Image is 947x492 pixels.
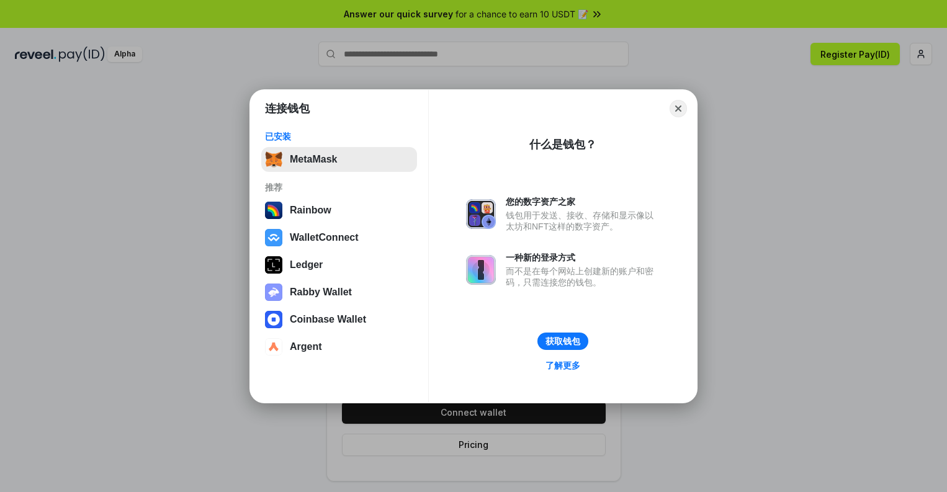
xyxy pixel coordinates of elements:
img: svg+xml,%3Csvg%20xmlns%3D%22http%3A%2F%2Fwww.w3.org%2F2000%2Fsvg%22%20fill%3D%22none%22%20viewBox... [265,284,282,301]
img: svg+xml,%3Csvg%20xmlns%3D%22http%3A%2F%2Fwww.w3.org%2F2000%2Fsvg%22%20width%3D%2228%22%20height%3... [265,256,282,274]
div: Ledger [290,259,323,271]
div: Coinbase Wallet [290,314,366,325]
img: svg+xml,%3Csvg%20width%3D%2228%22%20height%3D%2228%22%20viewBox%3D%220%200%2028%2028%22%20fill%3D... [265,311,282,328]
img: svg+xml,%3Csvg%20width%3D%2228%22%20height%3D%2228%22%20viewBox%3D%220%200%2028%2028%22%20fill%3D... [265,338,282,356]
h1: 连接钱包 [265,101,310,116]
button: WalletConnect [261,225,417,250]
button: Argent [261,334,417,359]
div: 钱包用于发送、接收、存储和显示像以太坊和NFT这样的数字资产。 [506,210,660,232]
div: 已安装 [265,131,413,142]
img: svg+xml,%3Csvg%20width%3D%22120%22%20height%3D%22120%22%20viewBox%3D%220%200%20120%20120%22%20fil... [265,202,282,219]
div: 您的数字资产之家 [506,196,660,207]
div: MetaMask [290,154,337,165]
div: 获取钱包 [545,336,580,347]
div: 了解更多 [545,360,580,371]
button: Coinbase Wallet [261,307,417,332]
div: 推荐 [265,182,413,193]
button: Close [670,100,687,117]
div: Rabby Wallet [290,287,352,298]
img: svg+xml,%3Csvg%20xmlns%3D%22http%3A%2F%2Fwww.w3.org%2F2000%2Fsvg%22%20fill%3D%22none%22%20viewBox... [466,199,496,229]
button: MetaMask [261,147,417,172]
div: WalletConnect [290,232,359,243]
div: 一种新的登录方式 [506,252,660,263]
button: Rainbow [261,198,417,223]
button: Ledger [261,253,417,277]
div: 而不是在每个网站上创建新的账户和密码，只需连接您的钱包。 [506,266,660,288]
img: svg+xml,%3Csvg%20xmlns%3D%22http%3A%2F%2Fwww.w3.org%2F2000%2Fsvg%22%20fill%3D%22none%22%20viewBox... [466,255,496,285]
div: Rainbow [290,205,331,216]
img: svg+xml,%3Csvg%20width%3D%2228%22%20height%3D%2228%22%20viewBox%3D%220%200%2028%2028%22%20fill%3D... [265,229,282,246]
img: svg+xml,%3Csvg%20fill%3D%22none%22%20height%3D%2233%22%20viewBox%3D%220%200%2035%2033%22%20width%... [265,151,282,168]
div: Argent [290,341,322,352]
a: 了解更多 [538,357,588,373]
button: Rabby Wallet [261,280,417,305]
button: 获取钱包 [537,333,588,350]
div: 什么是钱包？ [529,137,596,152]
